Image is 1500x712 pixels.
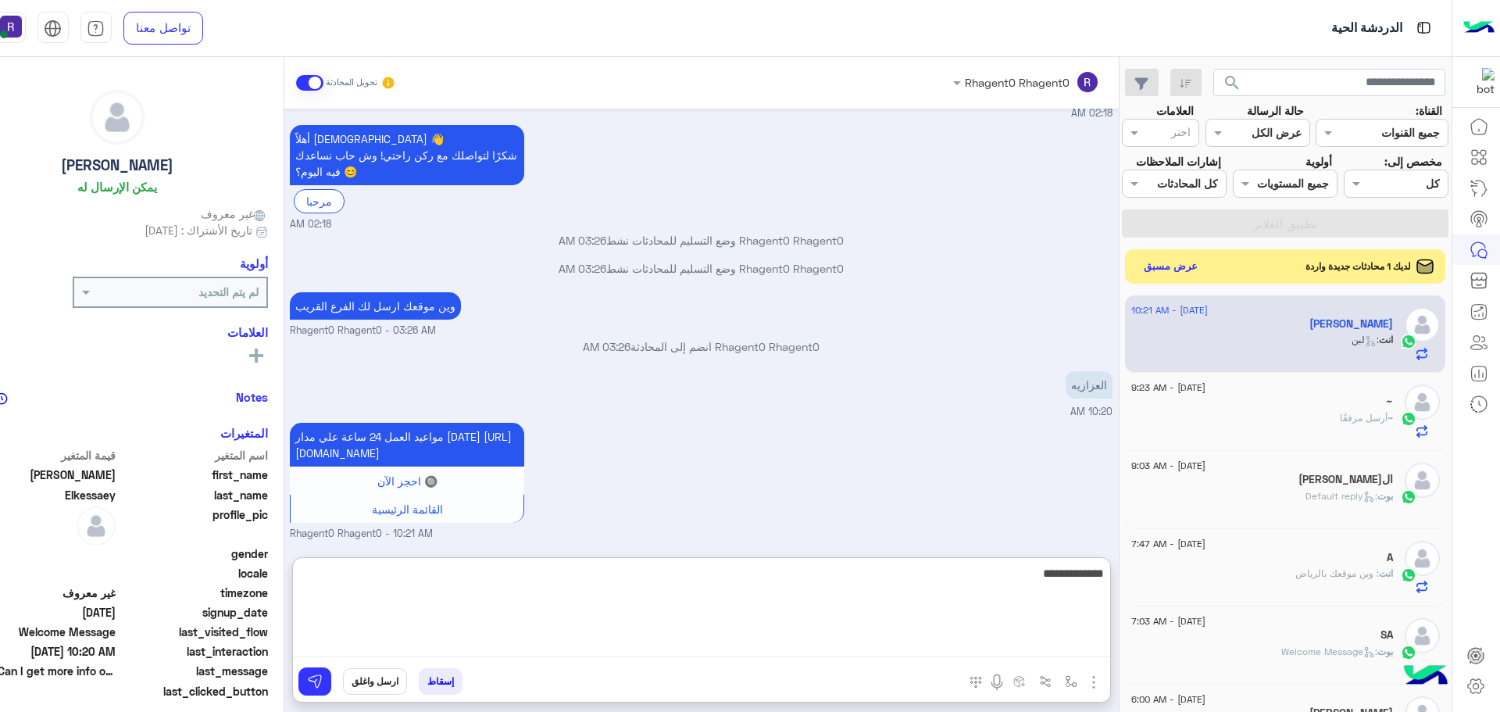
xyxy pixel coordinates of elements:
[1401,411,1416,427] img: WhatsApp
[1405,541,1440,576] img: defaultAdmin.png
[119,663,268,679] span: last_message
[1377,646,1393,657] span: بوت
[1032,668,1058,694] button: Trigger scenario
[290,324,436,338] span: Rhagent0 Rhagent0 - 03:26 AM
[119,467,268,483] span: first_name
[119,585,268,601] span: timezone
[559,234,606,247] span: 03:26 AM
[1380,628,1393,642] h5: SA
[343,668,407,695] button: ارسل واغلق
[1401,645,1416,660] img: WhatsApp
[1352,334,1379,345] span: : لبن
[1071,107,1112,119] span: 02:18 AM
[1387,551,1393,564] h5: A
[419,668,462,695] button: إسقاط
[1122,209,1448,238] button: تطبيق الفلاتر
[1247,102,1304,119] label: حالة الرسالة
[290,260,1112,277] p: Rhagent0 Rhagent0 وضع التسليم للمحادثات نشط
[1136,153,1221,170] label: إشارات الملاحظات
[1340,412,1387,424] span: أرسل مرفقًا
[1131,303,1208,317] span: [DATE] - 10:21 AM
[1065,675,1077,688] img: select flow
[80,12,112,45] a: tab
[1137,255,1204,277] button: عرض مسبق
[77,506,116,546] img: defaultAdmin.png
[77,180,157,194] h6: يمكن الإرسال له
[1414,18,1434,38] img: tab
[91,91,144,144] img: defaultAdmin.png
[201,206,268,222] span: غير معروف
[290,217,331,232] span: 02:18 AM
[1309,317,1393,331] h5: Mohamed Elkessaey
[1006,668,1032,694] button: create order
[1305,259,1411,274] span: لديك 1 محادثات جديدة واردة
[44,20,62,38] img: tab
[1379,567,1393,579] span: انت
[290,338,1112,355] p: Rhagent0 Rhagent0 انضم إلى المحادثة
[295,430,512,460] span: مواعيد العمل 24 ساعة علي مدار [DATE] [URL][DOMAIN_NAME]
[1084,673,1103,692] img: send attachment
[1131,692,1205,707] span: [DATE] - 6:00 AM
[61,156,173,174] h5: [PERSON_NAME]
[1281,646,1377,657] span: : Welcome Message
[372,503,443,516] span: القائمة الرئيسية
[1131,459,1205,473] span: [DATE] - 9:03 AM
[1405,307,1440,342] img: defaultAdmin.png
[123,12,203,45] a: تواصل معنا
[1416,102,1442,119] label: القناة:
[1384,153,1442,170] label: مخصص إلى:
[236,390,268,404] h6: Notes
[1066,371,1112,399] p: 17/9/2025, 10:20 AM
[1295,567,1379,579] span: وين موقعك بالرياض
[294,189,345,213] div: مرحبا
[1305,153,1332,170] label: أولوية
[119,506,268,542] span: profile_pic
[145,222,252,238] span: تاريخ الأشتراك : [DATE]
[240,256,268,270] h6: أولوية
[220,426,268,440] h6: المتغيرات
[1298,473,1393,486] h5: الحمدلله
[1405,385,1440,420] img: defaultAdmin.png
[1386,395,1393,408] h5: ~
[377,474,437,488] span: 🔘 احجز الآن
[1463,12,1495,45] img: Logo
[1223,73,1241,92] span: search
[1039,675,1052,688] img: Trigger scenario
[290,125,524,185] p: 17/9/2025, 2:18 AM
[987,673,1006,692] img: send voice note
[1401,567,1416,583] img: WhatsApp
[290,423,524,467] p: 17/9/2025, 10:21 AM
[290,232,1112,249] p: Rhagent0 Rhagent0 وضع التسليم للمحادثات نشط
[1398,649,1453,704] img: hulul-logo.png
[119,565,268,581] span: locale
[970,676,982,689] img: make a call
[1387,412,1393,424] span: ~
[307,674,323,689] img: send message
[1379,334,1393,345] span: انت
[1171,123,1193,144] div: اختر
[119,624,268,640] span: last_visited_flow
[290,527,433,542] span: Rhagent0 Rhagent0 - 10:21 AM
[1377,490,1393,502] span: بوت
[290,292,461,320] p: 17/9/2025, 3:26 AM
[1405,618,1440,653] img: defaultAdmin.png
[1058,668,1084,694] button: select flow
[87,20,105,38] img: tab
[119,447,268,463] span: اسم المتغير
[1466,68,1495,96] img: 322853014244696
[119,604,268,621] span: signup_date
[1131,537,1205,551] span: [DATE] - 7:47 AM
[583,340,630,353] span: 03:26 AM
[1401,489,1416,505] img: WhatsApp
[1156,102,1194,119] label: العلامات
[1401,334,1416,349] img: WhatsApp
[1305,490,1377,502] span: : Default reply
[326,77,377,89] small: تحويل المحادثة
[1405,463,1440,498] img: defaultAdmin.png
[1013,675,1026,688] img: create order
[119,546,268,562] span: gender
[119,683,268,699] span: last_clicked_button
[119,487,268,503] span: last_name
[119,643,268,660] span: last_interaction
[1213,69,1252,102] button: search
